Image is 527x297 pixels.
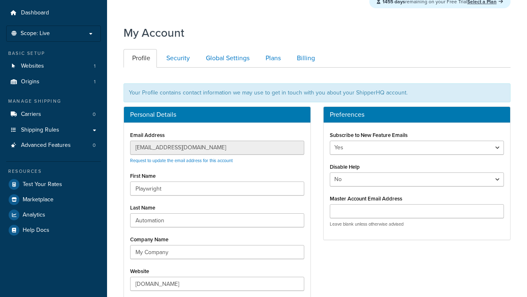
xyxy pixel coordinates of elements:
[130,205,155,211] label: Last Name
[93,142,96,149] span: 0
[130,132,165,138] label: Email Address
[124,25,184,41] h1: My Account
[330,111,504,118] h3: Preferences
[21,111,41,118] span: Carriers
[6,192,101,207] a: Marketplace
[21,78,40,85] span: Origins
[93,111,96,118] span: 0
[21,142,71,149] span: Advanced Features
[23,181,62,188] span: Test Your Rates
[6,107,101,122] li: Carriers
[6,168,101,175] div: Resources
[6,177,101,192] a: Test Your Rates
[130,268,149,274] label: Website
[330,221,504,227] p: Leave blank unless otherwise advised
[130,173,156,179] label: First Name
[6,74,101,90] a: Origins 1
[6,74,101,90] li: Origins
[130,236,168,243] label: Company Name
[197,49,256,68] a: Global Settings
[6,5,101,21] a: Dashboard
[21,127,59,134] span: Shipping Rules
[23,212,45,219] span: Analytics
[6,138,101,153] li: Advanced Features
[23,196,54,203] span: Marketplace
[330,164,360,170] label: Disable Help
[6,98,101,105] div: Manage Shipping
[94,63,96,70] span: 1
[23,227,49,234] span: Help Docs
[6,50,101,57] div: Basic Setup
[6,207,101,222] a: Analytics
[6,107,101,122] a: Carriers 0
[288,49,322,68] a: Billing
[130,111,304,118] h3: Personal Details
[124,49,157,68] a: Profile
[130,157,233,164] a: Request to update the email address for this account
[94,78,96,85] span: 1
[6,123,101,138] a: Shipping Rules
[124,83,511,102] div: Your Profile contains contact information we may use to get in touch with you about your ShipperH...
[330,132,408,138] label: Subscribe to New Feature Emails
[257,49,287,68] a: Plans
[21,9,49,16] span: Dashboard
[21,63,44,70] span: Websites
[330,196,402,202] label: Master Account Email Address
[158,49,196,68] a: Security
[6,59,101,74] a: Websites 1
[6,59,101,74] li: Websites
[6,138,101,153] a: Advanced Features 0
[6,223,101,238] a: Help Docs
[21,30,50,37] span: Scope: Live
